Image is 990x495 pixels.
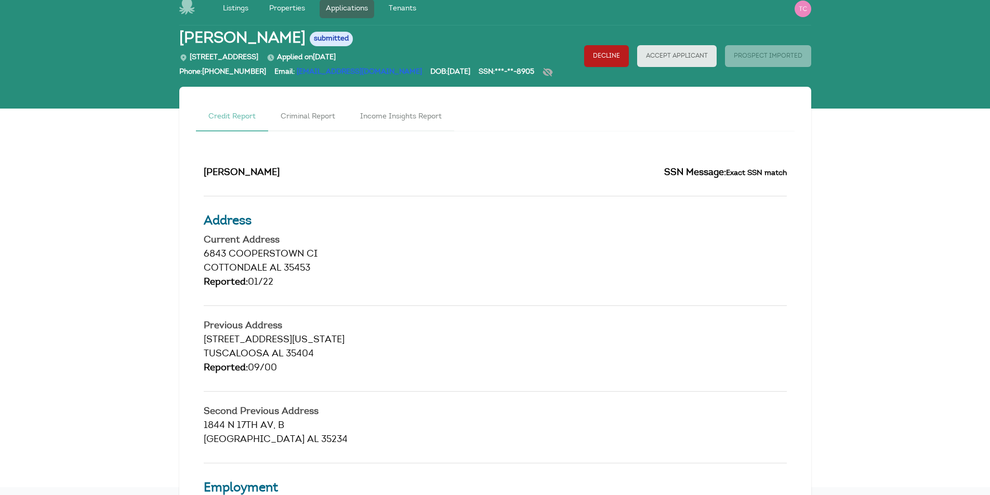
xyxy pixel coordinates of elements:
[307,435,319,445] span: AL
[179,30,306,48] span: [PERSON_NAME]
[196,103,795,131] nav: Tabs
[204,362,787,376] div: 09/00
[204,421,284,431] span: 1844 N 17TH AV, B
[267,54,336,61] span: Applied on [DATE]
[430,67,470,83] div: DOB: [DATE]
[726,169,787,177] small: Exact SSN match
[204,264,267,273] span: COTTONDALE
[284,264,310,273] span: 35453
[204,236,787,245] h4: Current Address
[204,364,248,373] span: Reported:
[274,67,422,83] div: Email:
[179,54,258,61] span: [STREET_ADDRESS]
[664,168,726,178] span: SSN Message:
[584,45,629,67] button: Decline
[179,67,266,83] div: Phone: [PHONE_NUMBER]
[321,435,348,445] span: 35234
[204,407,787,417] h4: Second Previous Address
[204,166,487,180] h2: [PERSON_NAME]
[204,212,787,231] h3: Address
[348,103,454,131] a: Income Insights Report
[268,103,348,131] a: Criminal Report
[204,278,248,287] span: Reported:
[297,69,422,76] a: [EMAIL_ADDRESS][DOMAIN_NAME]
[196,103,268,131] a: Credit Report
[286,350,314,359] span: 35404
[310,32,353,46] span: submitted
[270,264,281,273] span: AL
[204,250,318,259] span: 6843 COOPERSTOWN CI
[204,336,345,345] span: [STREET_ADDRESS][US_STATE]
[637,45,717,67] button: Accept Applicant
[204,435,305,445] span: [GEOGRAPHIC_DATA]
[204,350,269,359] span: TUSCALOOSA
[272,350,283,359] span: AL
[204,322,787,331] h4: Previous Address
[204,276,787,290] div: 01/22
